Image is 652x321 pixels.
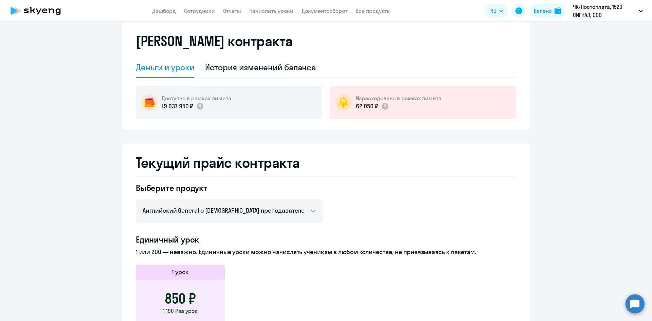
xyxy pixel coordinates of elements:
a: Отчеты [223,7,241,14]
img: bell-circle.png [336,94,352,111]
div: Деньги и уроки [136,62,194,73]
h2: Текущий прайс контракта [136,155,516,171]
h3: 850 ₽ [165,290,196,307]
a: Сотрудники [184,7,215,14]
a: Начислить уроки [249,7,293,14]
div: История изменений баланса [205,62,316,73]
h5: 1 урок [172,268,189,277]
span: 1 190 ₽ [163,307,178,314]
button: Балансbalance [530,4,565,18]
a: Все продукты [356,7,391,14]
h4: Единичный урок [136,234,516,245]
button: RU [486,4,508,18]
h2: [PERSON_NAME] контракта [136,33,293,49]
p: 19 937 950 ₽ [162,102,193,111]
img: balance [555,7,561,14]
a: Документооборот [302,7,347,14]
button: ЧК/Постоплата, 1520 СИГНАЛ, ООО [569,3,646,19]
img: wallet-circle.png [141,94,158,111]
h5: Израсходовано в рамках лимита [356,94,441,102]
span: RU [490,7,496,15]
div: Баланс [534,7,552,15]
h5: Доступно в рамках лимита [162,94,231,102]
h4: Выберите продукт [136,182,323,193]
p: ЧК/Постоплата, 1520 СИГНАЛ, ООО [573,3,636,19]
p: 1 или 200 — неважно. Единичные уроки можно начислять ученикам в любом количестве, не привязываясь... [136,248,516,256]
span: за урок [178,307,198,314]
p: 62 050 ₽ [356,102,378,111]
a: Дашборд [152,7,176,14]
